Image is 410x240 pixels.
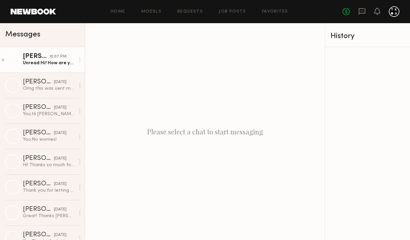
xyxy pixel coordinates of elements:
[54,156,67,162] div: [DATE]
[23,79,54,85] div: [PERSON_NAME]
[111,10,125,14] a: Home
[23,53,49,60] div: [PERSON_NAME]
[177,10,203,14] a: Requests
[23,187,75,194] div: Thank you for letting me know! Yes let’s stay in touch :)
[23,206,54,213] div: [PERSON_NAME]
[23,181,54,187] div: [PERSON_NAME]
[23,213,75,219] div: Great! Thanks [PERSON_NAME]!!
[49,54,67,60] div: 10:07 PM
[23,130,54,136] div: [PERSON_NAME]
[54,207,67,213] div: [DATE]
[141,10,161,14] a: Models
[262,10,288,14] a: Favorites
[23,232,54,238] div: [PERSON_NAME]
[85,23,325,240] div: Please select a chat to start messaging
[23,111,75,117] div: You: Hi [PERSON_NAME], thank you for following up! At this stage we aren't in need of a model but...
[23,85,75,92] div: Omg this was sent month ago? I’m so sorry I literally received this on the [DATE]. That’s so stra...
[54,79,67,85] div: [DATE]
[23,162,75,168] div: Hi! Thanks so much for letting me know, I’m sad but I completely understand. Hopefully we will ge...
[219,10,246,14] a: Job Posts
[23,104,54,111] div: [PERSON_NAME]
[23,155,54,162] div: [PERSON_NAME]
[331,32,405,40] div: History
[54,130,67,136] div: [DATE]
[54,232,67,238] div: [DATE]
[5,31,40,38] span: Messages
[23,136,75,143] div: You: No worries!
[54,181,67,187] div: [DATE]
[54,105,67,111] div: [DATE]
[23,60,75,66] div: Unread: Hi! How are you? Did you find some model?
